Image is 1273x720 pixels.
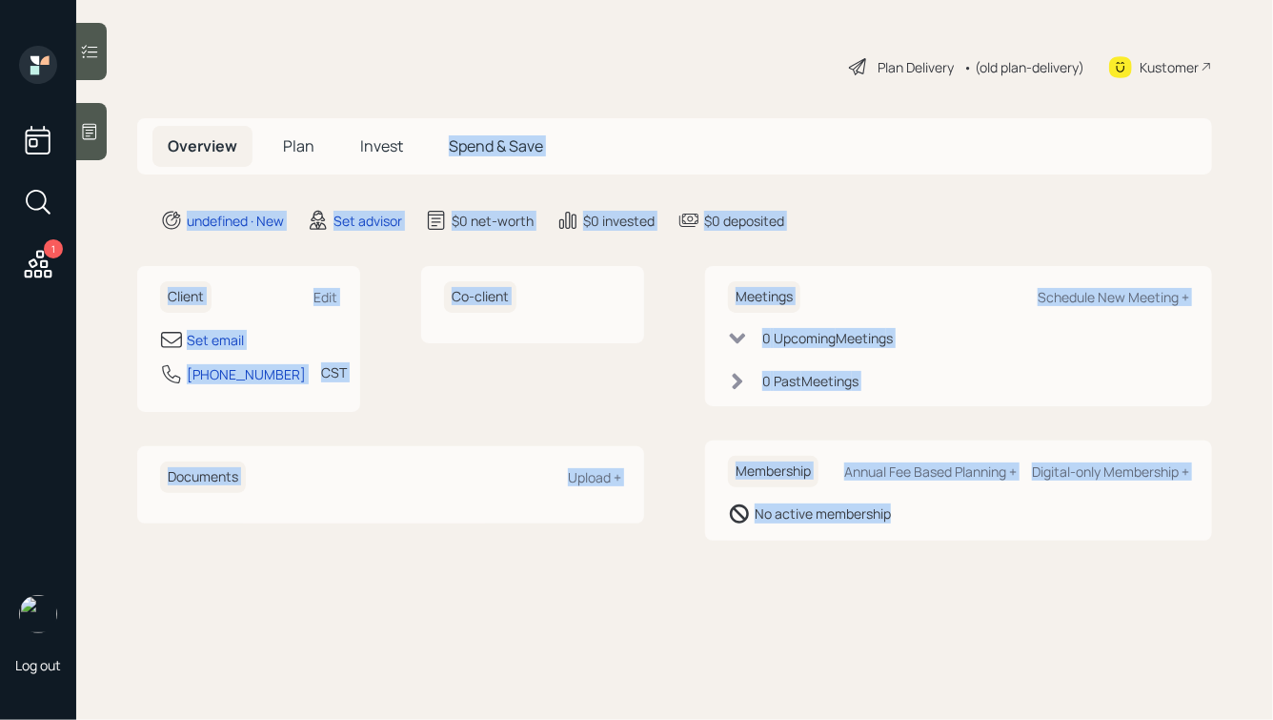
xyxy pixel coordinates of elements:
div: $0 net-worth [452,211,534,231]
div: Annual Fee Based Planning + [844,463,1017,481]
div: 0 Upcoming Meeting s [762,328,893,348]
h6: Co-client [444,281,516,313]
span: Overview [168,135,237,156]
div: Plan Delivery [878,57,954,77]
img: hunter_neumayer.jpg [19,595,57,633]
span: Spend & Save [449,135,543,156]
h6: Client [160,281,212,313]
h6: Membership [728,456,818,487]
div: No active membership [755,504,891,524]
div: Digital-only Membership + [1032,463,1189,481]
span: Plan [283,135,314,156]
div: CST [321,362,347,382]
div: Set email [187,330,244,350]
h6: Documents [160,462,246,493]
span: Invest [360,135,403,156]
div: Schedule New Meeting + [1038,288,1189,306]
div: 1 [44,239,63,258]
div: [PHONE_NUMBER] [187,364,306,384]
div: Set advisor [333,211,402,231]
div: 0 Past Meeting s [762,371,859,391]
div: $0 deposited [704,211,784,231]
h6: Meetings [728,281,800,313]
div: $0 invested [583,211,655,231]
div: • (old plan-delivery) [963,57,1084,77]
div: Log out [15,656,61,674]
div: Kustomer [1140,57,1199,77]
div: Edit [313,288,337,306]
div: undefined · New [187,211,284,231]
div: Upload + [568,468,621,486]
